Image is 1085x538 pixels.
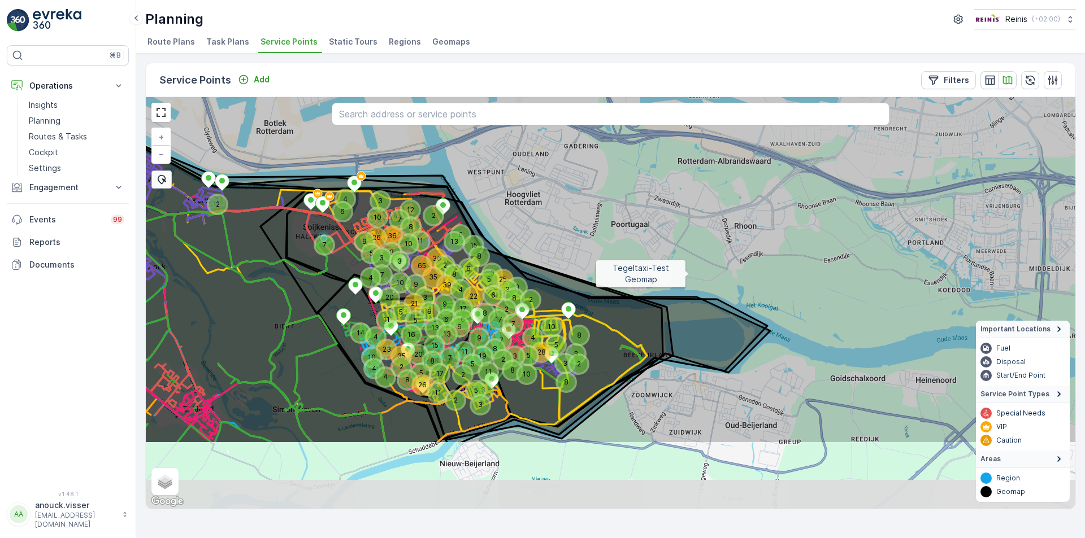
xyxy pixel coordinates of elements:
[29,237,124,248] p: Reports
[373,250,390,266] div: 3
[464,356,481,373] div: 5
[209,196,226,213] div: 2
[506,348,523,365] div: 3
[426,337,443,354] div: 15
[465,237,472,244] div: 15
[460,260,467,267] div: 6
[504,362,521,379] div: 8
[504,362,511,369] div: 8
[493,332,510,349] div: 7
[413,257,420,264] div: 65
[431,365,448,382] div: 17
[35,500,116,511] p: anouck.visser
[424,269,431,275] div: 35
[980,454,1001,463] span: Areas
[558,374,565,380] div: 8
[533,344,550,361] div: 28
[402,202,419,218] div: 12
[153,104,170,121] a: View Fullscreen
[413,257,430,274] div: 65
[402,202,409,208] div: 12
[1032,15,1060,24] p: ( +02:00 )
[494,271,511,288] div: 25
[329,36,377,47] span: Static Tours
[454,311,461,318] div: 6
[474,348,491,365] div: 19
[441,349,458,366] div: 7
[384,228,390,234] div: 36
[24,113,129,129] a: Planning
[337,191,344,198] div: 4
[392,304,409,321] div: 5
[476,305,493,322] div: 8
[334,203,341,210] div: 6
[996,371,1045,380] p: Start/End Point
[438,311,445,318] div: 6
[407,312,424,329] div: 5
[480,271,487,278] div: 5
[7,491,129,497] span: v 1.48.1
[452,281,469,298] div: 4
[383,244,400,261] div: 3
[427,320,433,326] div: 13
[372,193,389,209] div: 3
[381,289,398,306] div: 20
[490,311,507,328] div: 17
[465,288,472,295] div: 22
[372,193,379,199] div: 3
[543,318,550,325] div: 10
[425,207,432,214] div: 2
[494,271,501,278] div: 25
[480,364,497,380] div: 11
[151,170,172,189] div: Bulk Select
[7,9,29,32] img: logo
[428,250,435,257] div: 36
[557,355,563,362] div: 3
[996,487,1025,496] p: Geomap
[424,269,441,286] div: 35
[520,347,527,354] div: 5
[369,209,376,216] div: 10
[24,145,129,160] a: Cockpit
[428,250,445,267] div: 36
[384,228,401,244] div: 36
[524,329,531,336] div: 4
[159,72,231,88] p: Service Points
[367,329,384,345] div: 4
[316,237,323,243] div: 7
[352,325,359,331] div: 14
[447,392,454,399] div: 2
[548,336,565,353] div: 5
[10,505,28,523] div: AA
[976,450,1070,468] summary: Areas
[378,311,395,328] div: 11
[474,348,481,355] div: 19
[7,176,129,199] button: Engagement
[411,233,428,250] div: 11
[451,318,458,325] div: 6
[29,131,87,142] p: Routes & Tasks
[399,371,406,378] div: 8
[366,360,372,367] div: 4
[509,279,515,286] div: 3
[996,344,1010,353] p: Fuel
[439,326,455,343] div: 13
[403,326,410,333] div: 16
[33,9,81,32] img: logo_light-DOdMpM7g.png
[363,349,370,356] div: 10
[447,392,464,409] div: 2
[145,10,203,28] p: Planning
[498,301,505,308] div: 2
[446,266,463,283] div: 8
[505,316,511,322] div: 7
[209,196,216,203] div: 2
[159,132,164,142] span: +
[206,36,249,47] span: Task Plans
[392,274,398,281] div: 10
[393,348,410,365] div: 35
[414,377,420,383] div: 26
[518,366,525,373] div: 10
[498,301,515,318] div: 2
[467,382,474,389] div: 5
[366,360,383,377] div: 4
